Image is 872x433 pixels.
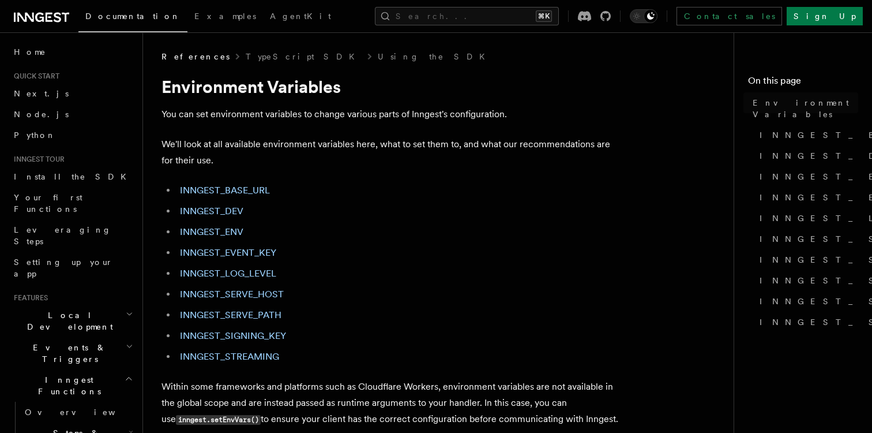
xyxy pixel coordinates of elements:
[14,110,69,119] span: Node.js
[755,291,858,312] a: INNGEST_SIGNING_KEY_FALLBACK
[755,312,858,333] a: INNGEST_STREAMING
[180,206,243,216] a: INNGEST_DEV
[180,309,281,320] a: INNGEST_SERVE_PATH
[9,104,136,125] a: Node.js
[14,130,56,140] span: Python
[14,193,82,214] span: Your first Functions
[9,83,136,104] a: Next.js
[176,415,261,425] code: inngest.setEnvVars()
[755,145,858,166] a: INNGEST_DEV
[755,229,858,249] a: INNGEST_SERVE_HOST
[9,42,136,62] a: Home
[78,3,187,32] a: Documentation
[270,12,331,21] span: AgentKit
[180,289,284,300] a: INNGEST_SERVE_HOST
[187,3,263,31] a: Examples
[180,226,243,237] a: INNGEST_ENV
[755,208,858,229] a: INNGEST_LOG_LEVEL
[161,379,623,428] p: Within some frameworks and platforms such as Cloudflare Workers, environment variables are not av...
[161,76,623,97] h1: Environment Variables
[378,51,492,62] a: Using the SDK
[536,10,552,22] kbd: ⌘K
[9,187,136,219] a: Your first Functions
[755,270,858,291] a: INNGEST_SIGNING_KEY
[755,166,858,187] a: INNGEST_ENV
[676,7,782,25] a: Contact sales
[20,402,136,423] a: Overview
[180,330,286,341] a: INNGEST_SIGNING_KEY
[9,374,125,397] span: Inngest Functions
[194,12,256,21] span: Examples
[246,51,362,62] a: TypeScript SDK
[9,166,136,187] a: Install the SDK
[14,172,133,181] span: Install the SDK
[9,125,136,145] a: Python
[14,89,69,98] span: Next.js
[9,72,59,81] span: Quick start
[9,342,126,365] span: Events & Triggers
[9,219,136,252] a: Leveraging Steps
[755,187,858,208] a: INNGEST_EVENT_KEY
[263,3,338,31] a: AgentKit
[753,97,858,120] span: Environment Variables
[161,136,623,169] p: We'll look at all available environment variables here, what to set them to, and what our recomme...
[9,369,136,402] button: Inngest Functions
[14,257,113,278] span: Setting up your app
[755,125,858,145] a: INNGEST_BASE_URL
[180,351,279,362] a: INNGEST_STREAMING
[161,51,230,62] span: References
[14,46,46,58] span: Home
[161,106,623,122] p: You can set environment variables to change various parts of Inngest's configuration.
[787,7,863,25] a: Sign Up
[25,408,144,417] span: Overview
[85,12,181,21] span: Documentation
[9,305,136,337] button: Local Development
[9,337,136,369] button: Events & Triggers
[180,247,276,258] a: INNGEST_EVENT_KEY
[9,309,126,333] span: Local Development
[9,293,48,303] span: Features
[748,92,858,125] a: Environment Variables
[630,9,657,23] button: Toggle dark mode
[748,74,858,92] h4: On this page
[9,155,65,164] span: Inngest tour
[9,252,136,284] a: Setting up your app
[755,249,858,270] a: INNGEST_SERVE_PATH
[14,225,111,246] span: Leveraging Steps
[375,7,559,25] button: Search...⌘K
[180,185,270,196] a: INNGEST_BASE_URL
[180,268,276,279] a: INNGEST_LOG_LEVEL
